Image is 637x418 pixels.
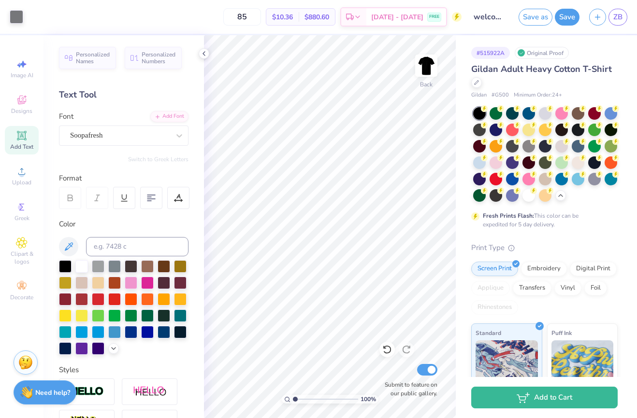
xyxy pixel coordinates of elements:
strong: Need help? [35,388,70,397]
div: Print Type [471,242,618,253]
div: Transfers [513,281,551,295]
label: Submit to feature on our public gallery. [379,380,437,398]
div: Styles [59,364,188,376]
div: Original Proof [515,47,569,59]
a: ZB [608,9,627,26]
span: $880.60 [304,12,329,22]
div: Add Font [150,111,188,122]
img: Stroke [70,386,104,397]
div: Screen Print [471,262,518,276]
span: Minimum Order: 24 + [514,91,562,99]
button: Save as [519,9,552,26]
span: Add Text [10,143,33,151]
span: Personalized Names [76,51,110,65]
div: Applique [471,281,510,295]
div: Back [420,80,433,89]
input: – – [223,8,261,26]
input: e.g. 7428 c [86,237,188,256]
div: Format [59,173,189,184]
span: Greek [14,214,29,222]
span: Personalized Numbers [142,51,176,65]
img: Back [417,56,436,75]
strong: Fresh Prints Flash: [483,212,534,220]
span: ZB [613,12,623,23]
div: Text Tool [59,88,188,101]
div: Color [59,219,188,230]
div: Digital Print [570,262,617,276]
div: Rhinestones [471,300,518,315]
span: [DATE] - [DATE] [371,12,423,22]
button: Add to Cart [471,387,618,408]
span: Image AI [11,71,33,79]
span: Designs [11,107,32,115]
span: # G500 [492,91,509,99]
span: Standard [476,328,501,338]
div: Vinyl [554,281,581,295]
label: Font [59,111,73,122]
img: Standard [476,340,538,389]
span: Upload [12,179,31,186]
span: 100 % [361,395,376,404]
button: Switch to Greek Letters [128,155,188,163]
span: Gildan Adult Heavy Cotton T-Shirt [471,63,612,75]
span: FREE [429,14,439,20]
input: Untitled Design [466,7,514,27]
div: This color can be expedited for 5 day delivery. [483,211,602,229]
button: Save [555,9,579,26]
span: $10.36 [272,12,293,22]
img: Puff Ink [551,340,614,389]
span: Clipart & logos [5,250,39,265]
span: Gildan [471,91,487,99]
img: Shadow [133,386,167,398]
span: Decorate [10,293,33,301]
div: Embroidery [521,262,567,276]
div: # 515922A [471,47,510,59]
div: Foil [584,281,607,295]
span: Puff Ink [551,328,572,338]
